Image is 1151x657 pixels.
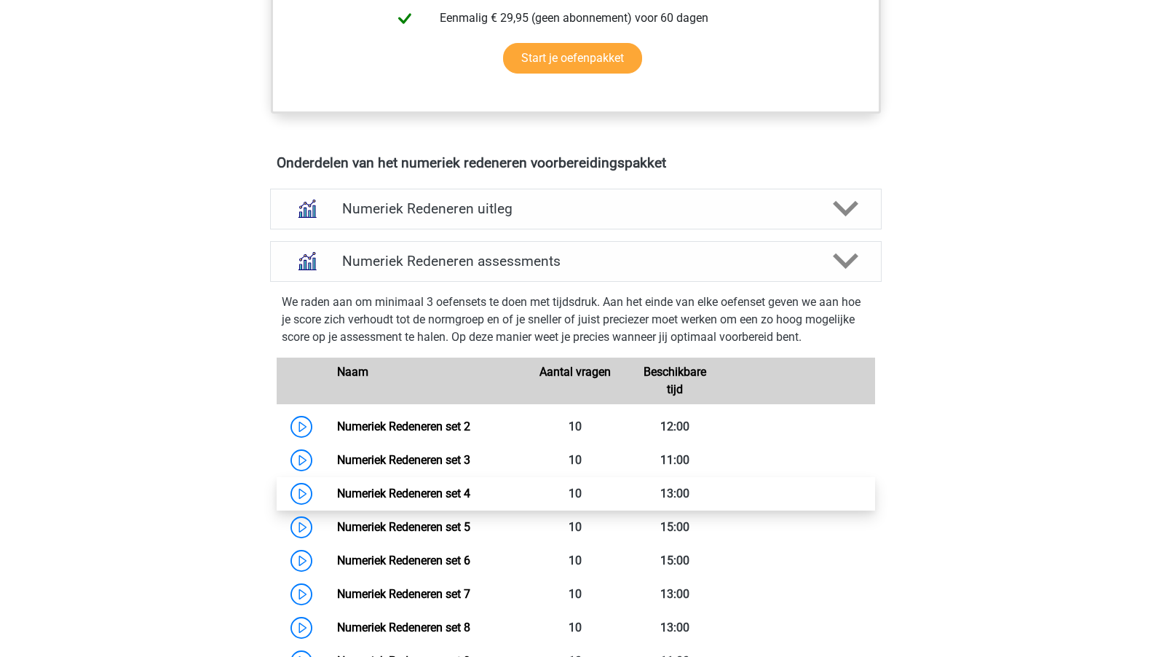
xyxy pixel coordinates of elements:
[277,154,875,171] h4: Onderdelen van het numeriek redeneren voorbereidingspakket
[288,190,325,227] img: numeriek redeneren uitleg
[337,520,470,534] a: Numeriek Redeneren set 5
[337,587,470,601] a: Numeriek Redeneren set 7
[282,294,870,346] p: We raden aan om minimaal 3 oefensets te doen met tijdsdruk. Aan het einde van elke oefenset geven...
[326,363,526,398] div: Naam
[337,621,470,634] a: Numeriek Redeneren set 8
[342,200,810,217] h4: Numeriek Redeneren uitleg
[337,554,470,567] a: Numeriek Redeneren set 6
[503,43,642,74] a: Start je oefenpakket
[264,241,887,282] a: assessments Numeriek Redeneren assessments
[337,487,470,500] a: Numeriek Redeneren set 4
[625,363,725,398] div: Beschikbare tijd
[337,420,470,433] a: Numeriek Redeneren set 2
[342,253,810,270] h4: Numeriek Redeneren assessments
[526,363,625,398] div: Aantal vragen
[288,243,325,280] img: numeriek redeneren assessments
[264,189,887,229] a: uitleg Numeriek Redeneren uitleg
[337,453,470,467] a: Numeriek Redeneren set 3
